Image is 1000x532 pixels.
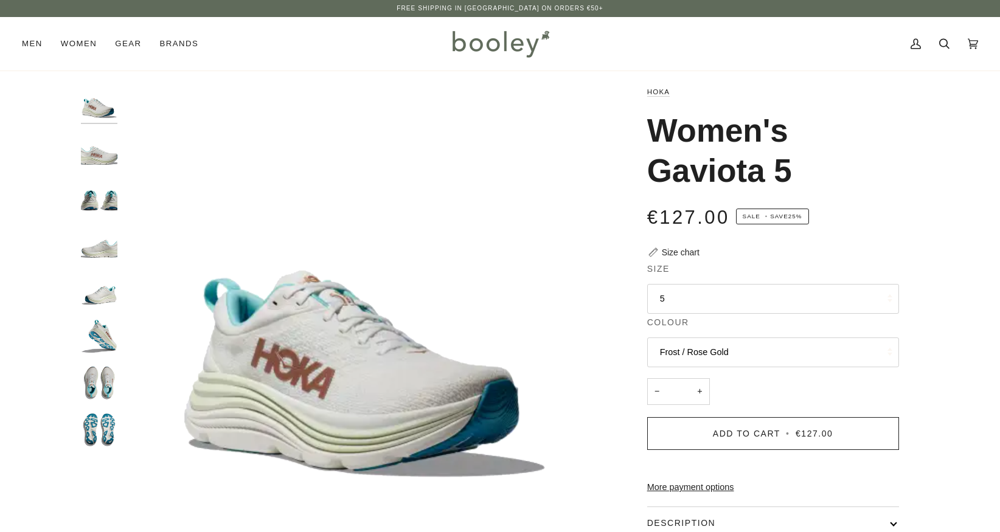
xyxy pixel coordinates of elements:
span: €127.00 [796,429,833,438]
button: Add to Cart • €127.00 [647,417,899,450]
span: €127.00 [647,207,730,228]
p: Free Shipping in [GEOGRAPHIC_DATA] on Orders €50+ [397,4,603,13]
span: 25% [788,213,802,219]
img: Hoka Women's Gaviota 5 Frost / Rose Gold - Booley Galway [81,272,117,308]
span: Men [22,38,43,50]
em: • [763,213,771,219]
input: Quantity [647,378,710,406]
a: Men [22,17,52,71]
span: Add to Cart [713,429,780,438]
button: Frost / Rose Gold [647,337,899,367]
button: − [647,378,667,406]
a: Gear [106,17,150,71]
a: More payment options [647,481,899,494]
span: Brands [159,38,198,50]
img: Booley [447,26,554,61]
h1: Women's Gaviota 5 [647,111,890,191]
span: Save [736,209,809,224]
span: Colour [647,316,689,329]
span: Women [61,38,97,50]
img: Hoka Women's Gaviota 5 Frost / Rose Gold - Booley Galway [81,85,117,122]
button: 5 [647,284,899,314]
a: Women [52,17,106,71]
span: Sale [743,213,760,219]
div: Size chart [662,246,700,259]
a: Brands [150,17,207,71]
a: Hoka [647,88,670,95]
span: Gear [115,38,141,50]
img: Hoka Women's Gaviota 5 Frost / Rose Gold - Booley Galway [81,225,117,261]
img: Hoka Women's Gaviota 5 Frost / Rose Gold - Booley Galway [81,412,117,448]
span: • [783,429,792,438]
img: Hoka Women's Gaviota 5 Frost / Rose Gold - Booley Galway [81,178,117,215]
img: Hoka Women's Gaviota 5 Frost / Rose Gold - Booley Galway [81,365,117,401]
span: Size [647,263,670,275]
img: Hoka Women's Gaviota 5 Frost / Rose Gold - Booley Galway [81,318,117,354]
button: + [690,378,709,406]
img: Hoka Women's Gaviota 5 Frost / Rose Gold - Booley Galway [81,132,117,168]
